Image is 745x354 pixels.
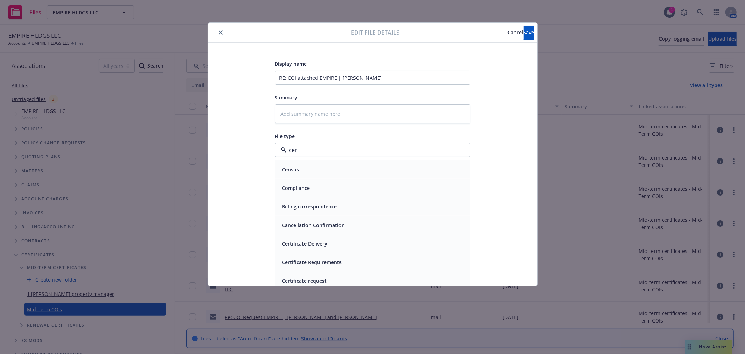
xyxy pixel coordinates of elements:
button: Cancellation Confirmation [282,221,345,229]
span: Summary [275,94,298,101]
input: Add display name here [275,71,470,85]
button: Census [282,166,299,173]
button: Certificate Requirements [282,259,342,266]
button: Certificate Delivery [282,240,328,247]
button: Certificate request [282,277,327,284]
button: close [217,28,225,37]
span: Cancel [508,29,524,36]
span: Display name [275,61,307,67]
span: Save [524,29,534,36]
button: Cancel [508,26,524,40]
span: Edit file details [351,28,400,37]
button: Billing correspondence [282,203,337,210]
button: Save [524,26,534,40]
input: Filter by keyword [286,146,456,154]
button: Compliance [282,184,310,192]
span: File type [275,133,295,140]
